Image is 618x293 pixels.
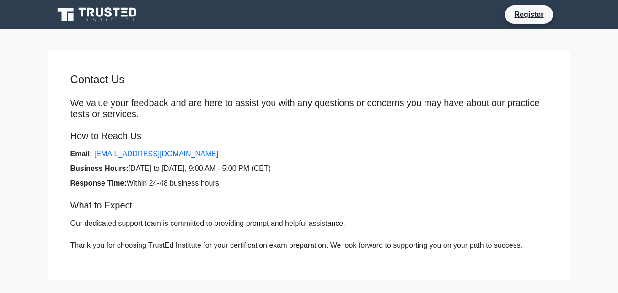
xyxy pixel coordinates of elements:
a: Register [509,9,549,20]
li: Within 24-48 business hours [70,178,548,189]
p: Thank you for choosing TrustEd Institute for your certification exam preparation. We look forward... [70,240,548,251]
strong: Response Time: [70,179,127,187]
p: Our dedicated support team is committed to providing prompt and helpful assistance. [70,218,548,229]
h5: What to Expect [70,200,548,211]
strong: Business Hours: [70,165,129,172]
p: We value your feedback and are here to assist you with any questions or concerns you may have abo... [70,97,548,119]
a: [EMAIL_ADDRESS][DOMAIN_NAME] [94,150,218,158]
h4: Contact Us [70,73,548,86]
h5: How to Reach Us [70,130,548,141]
li: [DATE] to [DATE], 9:00 AM - 5:00 PM (CET) [70,163,548,174]
strong: Email: [70,150,92,158]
